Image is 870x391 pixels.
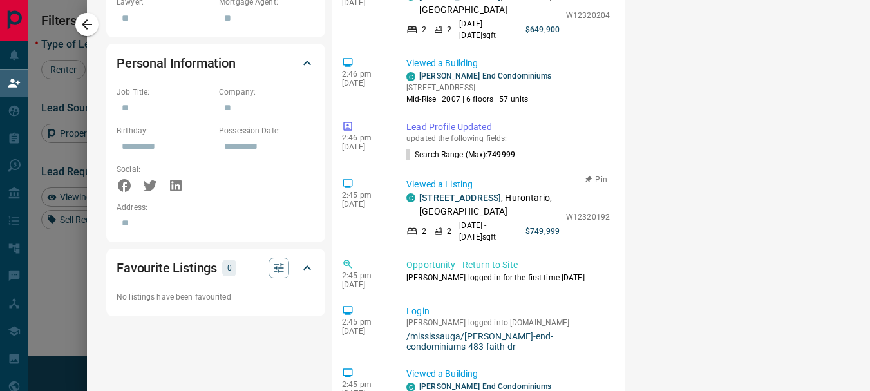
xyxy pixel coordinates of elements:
p: 2 [447,24,451,35]
p: , Hurontario, [GEOGRAPHIC_DATA] [419,191,560,218]
a: [STREET_ADDRESS] [419,193,501,203]
p: 2 [422,225,426,237]
a: [PERSON_NAME] End Condominiums [419,72,551,81]
p: No listings have been favourited [117,291,315,303]
p: $749,999 [525,225,560,237]
p: [PERSON_NAME] logged into [DOMAIN_NAME] [406,318,610,327]
div: Favourite Listings0 [117,253,315,283]
p: 2:45 pm [342,271,387,280]
p: 2:45 pm [342,380,387,389]
p: 2 [447,225,451,237]
span: 749999 [487,150,515,159]
a: /mississauga/[PERSON_NAME]-end-condominiums-483-faith-dr [406,331,610,352]
p: updated the following fields: [406,134,610,143]
p: [PERSON_NAME] logged in for the first time [DATE] [406,272,610,283]
div: condos.ca [406,193,415,202]
p: Search Range (Max) : [406,149,515,160]
h2: Favourite Listings [117,258,217,278]
p: 2:45 pm [342,318,387,327]
p: [DATE] [342,200,387,209]
p: $649,900 [525,24,560,35]
p: [STREET_ADDRESS] [406,82,551,93]
p: 0 [226,261,232,275]
p: 2 [422,24,426,35]
p: Viewed a Building [406,57,610,70]
p: Social: [117,164,213,175]
p: [DATE] [342,142,387,151]
p: Possession Date: [219,125,315,137]
p: W12320204 [566,10,610,21]
p: 2:45 pm [342,191,387,200]
p: 2:46 pm [342,133,387,142]
p: Job Title: [117,86,213,98]
p: Company: [219,86,315,98]
p: Viewed a Building [406,367,610,381]
p: 2:46 pm [342,70,387,79]
h2: Personal Information [117,53,236,73]
p: Birthday: [117,125,213,137]
p: [DATE] [342,79,387,88]
p: Address: [117,202,315,213]
p: Login [406,305,610,318]
p: Mid-Rise | 2007 | 6 floors | 57 units [406,93,551,105]
p: [DATE] [342,327,387,336]
p: Viewed a Listing [406,178,610,191]
p: Lead Profile Updated [406,120,610,134]
button: Pin [578,174,615,186]
div: Personal Information [117,48,315,79]
div: condos.ca [406,72,415,81]
p: [DATE] - [DATE] sqft [459,18,518,41]
p: [DATE] - [DATE] sqft [459,220,518,243]
p: [DATE] [342,280,387,289]
p: Opportunity - Return to Site [406,258,610,272]
a: [PERSON_NAME] End Condominiums [419,382,551,391]
p: W12320192 [566,211,610,223]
